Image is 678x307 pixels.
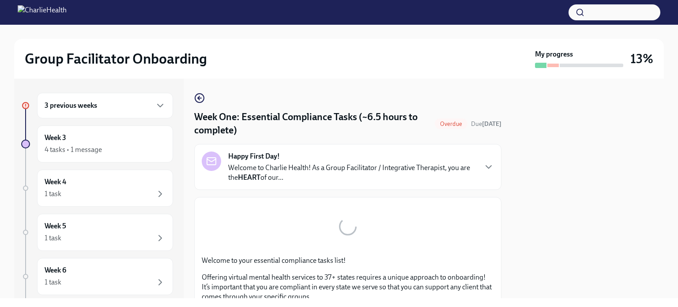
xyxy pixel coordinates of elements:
strong: HEART [238,173,260,182]
strong: Happy First Day! [228,152,280,161]
h6: Week 3 [45,133,66,143]
h4: Week One: Essential Compliance Tasks (~6.5 hours to complete) [194,110,431,137]
span: Overdue [435,121,467,127]
span: September 15th, 2025 09:00 [471,120,501,128]
div: 1 task [45,189,61,199]
strong: [DATE] [482,120,501,128]
h6: 3 previous weeks [45,101,97,110]
p: Offering virtual mental health services to 37+ states requires a unique approach to onboarding! I... [202,273,494,302]
h6: Week 6 [45,265,66,275]
img: CharlieHealth [18,5,67,19]
a: Week 41 task [21,170,173,207]
button: Zoom image [202,205,494,249]
span: Due [471,120,501,128]
div: 1 task [45,277,61,287]
p: Welcome to Charlie Health! As a Group Facilitator / Integrative Therapist, you are the of our... [228,163,476,182]
a: Week 34 tasks • 1 message [21,125,173,163]
p: Welcome to your essential compliance tasks list! [202,256,494,265]
h6: Week 4 [45,177,66,187]
div: 3 previous weeks [37,93,173,118]
h3: 13% [630,51,653,67]
div: 4 tasks • 1 message [45,145,102,155]
div: 1 task [45,233,61,243]
a: Week 51 task [21,214,173,251]
a: Week 61 task [21,258,173,295]
h2: Group Facilitator Onboarding [25,50,207,68]
h6: Week 5 [45,221,66,231]
strong: My progress [535,49,573,59]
